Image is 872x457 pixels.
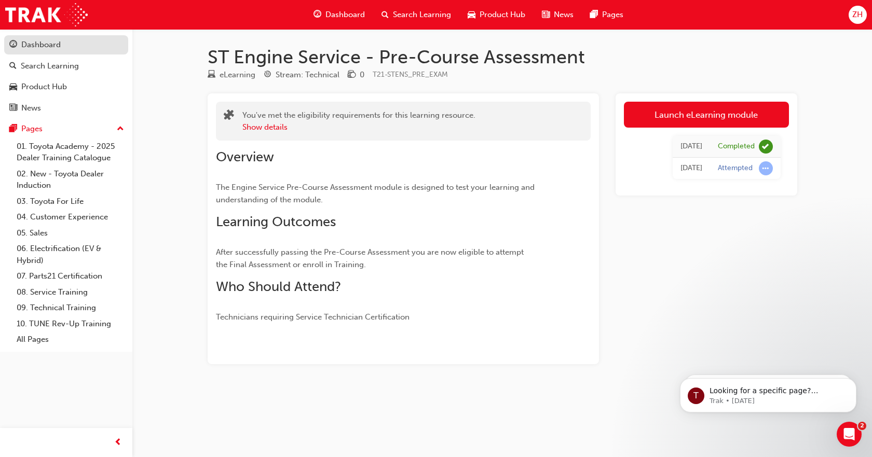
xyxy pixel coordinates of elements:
a: 08. Service Training [12,284,128,300]
span: learningResourceType_ELEARNING-icon [208,71,215,80]
span: Learning resource code [373,70,448,79]
span: search-icon [9,62,17,71]
a: 05. Sales [12,225,128,241]
a: guage-iconDashboard [305,4,373,25]
img: Trak [5,3,88,26]
a: news-iconNews [534,4,582,25]
span: pages-icon [590,8,598,21]
span: guage-icon [314,8,321,21]
span: target-icon [264,71,271,80]
span: learningRecordVerb_COMPLETE-icon [759,140,773,154]
span: Technicians requiring Service Technician Certification [216,312,410,322]
div: Dashboard [21,39,61,51]
span: Search Learning [393,9,451,21]
div: Stream: Technical [276,69,339,81]
a: car-iconProduct Hub [459,4,534,25]
div: You've met the eligibility requirements for this learning resource. [242,109,475,133]
a: 09. Technical Training [12,300,128,316]
div: Tue Aug 26 2025 10:18:01 GMT+0930 (Australian Central Standard Time) [680,141,702,153]
span: pages-icon [9,124,17,134]
span: Overview [216,149,274,165]
a: All Pages [12,331,128,348]
div: 0 [360,69,364,81]
span: news-icon [9,104,17,113]
button: DashboardSearch LearningProduct HubNews [4,33,128,119]
span: Product Hub [480,9,525,21]
span: The Engine Service Pre-Course Assessment module is designed to test your learning and understandi... [216,183,537,204]
a: 03. Toyota For Life [12,193,128,210]
div: Search Learning [21,60,79,72]
span: News [554,9,574,21]
a: 07. Parts21 Certification [12,268,128,284]
a: Product Hub [4,77,128,96]
button: Pages [4,119,128,139]
span: Pages [602,9,623,21]
iframe: Intercom live chat [837,422,862,447]
span: money-icon [348,71,356,80]
button: ZH [849,6,867,24]
a: search-iconSearch Learning [373,4,459,25]
div: News [21,102,41,114]
div: Price [348,68,364,81]
span: search-icon [382,8,389,21]
span: prev-icon [114,436,122,449]
span: ZH [852,9,863,21]
span: car-icon [9,82,17,92]
div: Product Hub [21,81,67,93]
span: up-icon [117,122,124,136]
a: News [4,99,128,118]
span: car-icon [468,8,475,21]
button: Show details [242,121,288,133]
span: 2 [858,422,866,430]
div: Type [208,68,255,81]
span: Dashboard [325,9,365,21]
span: Who Should Attend? [216,279,341,295]
a: Launch eLearning module [624,102,789,128]
span: puzzle-icon [224,110,234,122]
a: Dashboard [4,35,128,54]
a: pages-iconPages [582,4,632,25]
span: Learning Outcomes [216,214,336,230]
span: news-icon [542,8,550,21]
a: Search Learning [4,57,128,76]
div: Completed [718,142,755,151]
a: 04. Customer Experience [12,209,128,225]
div: Fri Aug 22 2025 14:14:40 GMT+0930 (Australian Central Standard Time) [680,162,702,174]
span: guage-icon [9,40,17,50]
div: eLearning [220,69,255,81]
div: Pages [21,123,43,135]
a: 01. Toyota Academy - 2025 Dealer Training Catalogue [12,139,128,166]
a: 10. TUNE Rev-Up Training [12,316,128,332]
div: Attempted [718,163,753,173]
span: After successfully passing the Pre-Course Assessment you are now eligible to attempt the Final As... [216,247,526,269]
div: Stream [264,68,339,81]
iframe: Intercom notifications message [664,356,872,429]
h1: ST Engine Service - Pre-Course Assessment [208,46,797,68]
a: 06. Electrification (EV & Hybrid) [12,241,128,268]
span: learningRecordVerb_ATTEMPT-icon [759,161,773,175]
a: 02. New - Toyota Dealer Induction [12,166,128,193]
